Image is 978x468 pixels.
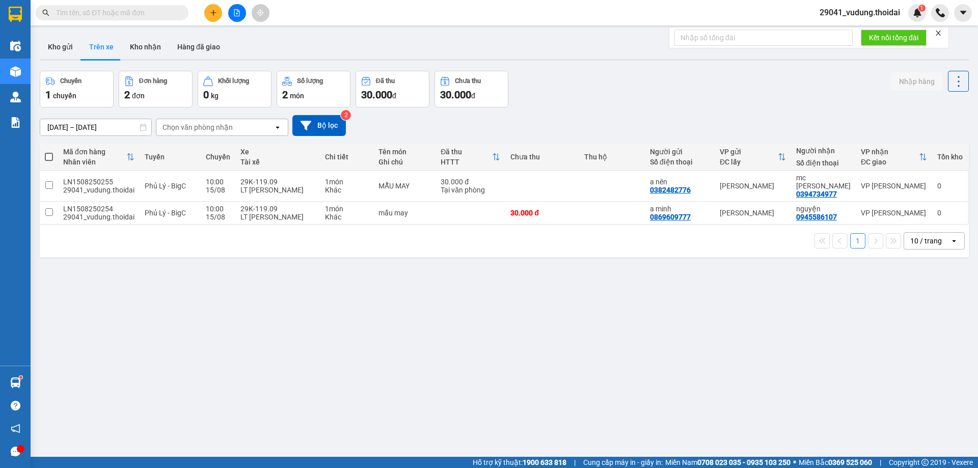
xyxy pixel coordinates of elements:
[290,92,304,100] span: món
[918,5,926,12] sup: 1
[861,182,927,190] div: VP [PERSON_NAME]
[63,205,134,213] div: LN1508250254
[145,153,196,161] div: Tuyến
[292,115,346,136] button: Bộ lọc
[81,35,122,59] button: Trên xe
[861,158,919,166] div: ĐC giao
[937,153,963,161] div: Tồn kho
[378,182,430,190] div: MẪU MAY
[63,186,134,194] div: 29041_vudung.thoidai
[473,457,566,468] span: Hỗ trợ kỹ thuật:
[211,92,219,100] span: kg
[378,158,430,166] div: Ghi chú
[856,144,932,171] th: Toggle SortBy
[650,178,710,186] div: a nên
[510,209,574,217] div: 30.000 đ
[913,8,922,17] img: icon-new-feature
[119,71,193,107] button: Đơn hàng2đơn
[45,89,51,101] span: 1
[441,148,492,156] div: Đã thu
[132,92,145,100] span: đơn
[583,457,663,468] span: Cung cấp máy in - giấy in:
[378,148,430,156] div: Tên món
[325,186,368,194] div: Khác
[650,158,710,166] div: Số điện thoại
[650,186,691,194] div: 0382482776
[325,178,368,186] div: 1 món
[240,186,315,194] div: LT [PERSON_NAME]
[124,89,130,101] span: 2
[145,209,186,217] span: Phủ Lý - BigC
[937,182,963,190] div: 0
[811,6,908,19] span: 29041_vudung.thoidai
[455,77,481,85] div: Chưa thu
[650,213,691,221] div: 0869609777
[240,148,315,156] div: Xe
[297,77,323,85] div: Số lượng
[325,205,368,213] div: 1 món
[796,213,837,221] div: 0945586107
[665,457,791,468] span: Miền Nam
[378,209,430,217] div: mẫu may
[139,77,167,85] div: Đơn hàng
[169,35,228,59] button: Hàng đã giao
[828,458,872,466] strong: 0369 525 060
[325,153,368,161] div: Chi tiết
[796,174,851,190] div: mc Trang
[920,5,923,12] span: 1
[937,209,963,217] div: 0
[40,71,114,107] button: Chuyến1chuyến
[63,178,134,186] div: LN1508250255
[274,123,282,131] svg: open
[206,178,230,186] div: 10:00
[720,158,778,166] div: ĐC lấy
[650,148,710,156] div: Người gửi
[720,148,778,156] div: VP gửi
[252,4,269,22] button: aim
[574,457,576,468] span: |
[206,153,230,161] div: Chuyến
[257,9,264,16] span: aim
[361,89,392,101] span: 30.000
[697,458,791,466] strong: 0708 023 035 - 0935 103 250
[58,144,140,171] th: Toggle SortBy
[720,182,786,190] div: [PERSON_NAME]
[441,178,500,186] div: 30.000 đ
[233,9,240,16] span: file-add
[799,457,872,468] span: Miền Bắc
[206,205,230,213] div: 10:00
[63,158,126,166] div: Nhân viên
[440,89,471,101] span: 30.000
[793,460,796,464] span: ⚪️
[441,158,492,166] div: HTTT
[60,77,81,85] div: Chuyến
[240,158,315,166] div: Tài xế
[441,186,500,194] div: Tại văn phòng
[471,92,475,100] span: đ
[11,447,20,456] span: message
[11,401,20,410] span: question-circle
[650,205,710,213] div: a minh
[796,159,851,167] div: Số điện thoại
[523,458,566,466] strong: 1900 633 818
[950,237,958,245] svg: open
[240,213,315,221] div: LT [PERSON_NAME]
[282,89,288,101] span: 2
[42,9,49,16] span: search
[880,457,881,468] span: |
[203,89,209,101] span: 0
[10,377,21,388] img: warehouse-icon
[198,71,271,107] button: Khối lượng0kg
[53,92,76,100] span: chuyến
[341,110,351,120] sup: 2
[325,213,368,221] div: Khác
[10,117,21,128] img: solution-icon
[210,9,217,16] span: plus
[959,8,968,17] span: caret-down
[720,209,786,217] div: [PERSON_NAME]
[392,92,396,100] span: đ
[10,66,21,77] img: warehouse-icon
[10,41,21,51] img: warehouse-icon
[954,4,972,22] button: caret-down
[436,144,505,171] th: Toggle SortBy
